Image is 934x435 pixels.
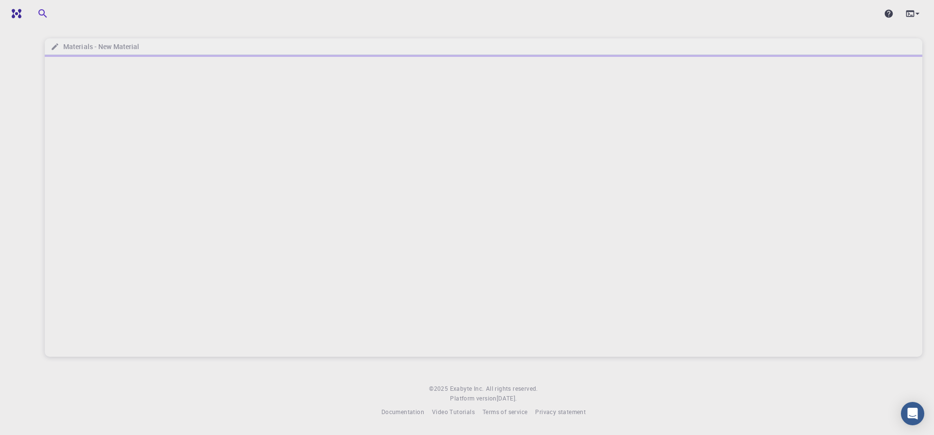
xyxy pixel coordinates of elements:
[429,384,449,394] span: © 2025
[497,394,517,402] span: [DATE] .
[49,41,141,52] nav: breadcrumb
[497,394,517,403] a: [DATE].
[486,384,538,394] span: All rights reserved.
[483,407,527,417] a: Terms of service
[901,402,924,425] div: Open Intercom Messenger
[432,407,475,417] a: Video Tutorials
[381,408,424,416] span: Documentation
[8,9,21,18] img: logo
[450,394,496,403] span: Platform version
[381,407,424,417] a: Documentation
[535,407,586,417] a: Privacy statement
[535,408,586,416] span: Privacy statement
[450,384,484,392] span: Exabyte Inc.
[450,384,484,394] a: Exabyte Inc.
[59,41,139,52] h6: Materials - New Material
[432,408,475,416] span: Video Tutorials
[483,408,527,416] span: Terms of service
